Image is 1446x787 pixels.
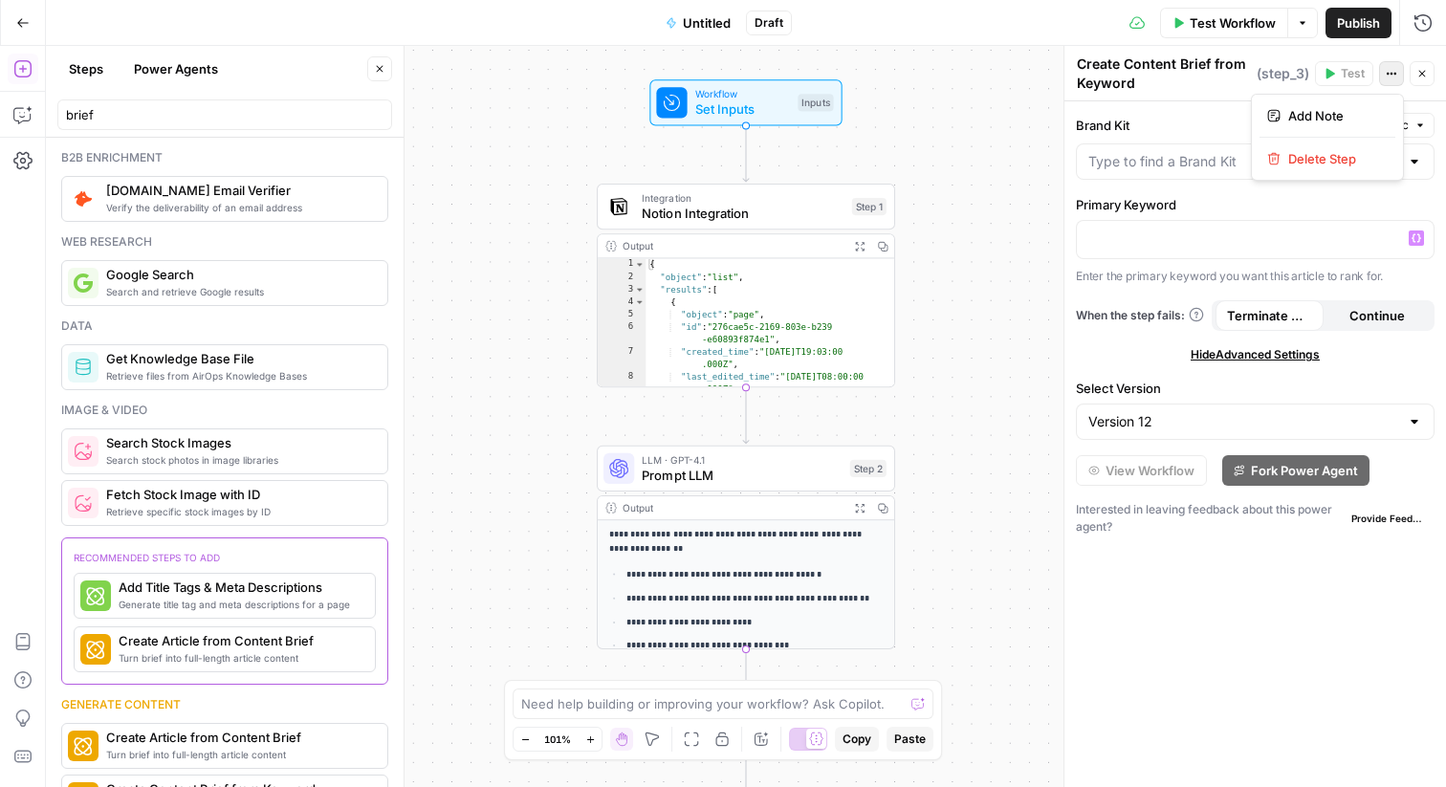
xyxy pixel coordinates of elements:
p: Enter the primary keyword you want this article to rank for. [1076,267,1435,286]
button: Provide Feedback [1344,507,1435,530]
span: Hide Advanced Settings [1191,346,1320,363]
div: Output [623,238,842,253]
span: Toggle code folding, rows 4 through 177 [634,296,645,309]
span: Search and retrieve Google results [106,284,372,299]
img: pldo0csms1a1dhwc6q9p59if9iaj [74,189,93,208]
span: Add Title Tags & Meta Descriptions [119,578,360,597]
span: 101% [544,732,571,747]
input: Type to find a Brand Kit [1088,152,1399,171]
div: 8 [598,371,646,396]
span: LLM · GPT-4.1 [642,452,842,468]
span: Toggle code folding, rows 3 through 178 [634,284,645,296]
span: Prompt LLM [642,466,842,485]
span: Terminate Workflow [1227,306,1312,325]
div: 5 [598,309,646,321]
div: Interested in leaving feedback about this power agent? [1076,501,1435,536]
span: Retrieve files from AirOps Knowledge Bases [106,368,372,383]
div: recommended steps to add [74,550,376,573]
span: Search Stock Images [106,433,372,452]
span: View Workflow [1106,461,1194,480]
label: Primary Keyword [1076,195,1435,214]
span: Fetch Stock Image with ID [106,485,372,504]
button: Test Workflow [1160,8,1287,38]
span: Copy [843,731,871,748]
img: Notion_app_logo.png [609,197,628,216]
span: Provide Feedback [1351,511,1427,526]
span: Notion Integration [642,204,843,223]
span: Generate title tag and meta descriptions for a page [119,597,360,612]
span: ( step_3 ) [1257,64,1309,83]
span: Draft [755,14,783,32]
div: 1 [598,258,646,271]
button: Continue [1324,300,1432,331]
button: View Workflow [1076,455,1207,486]
div: WorkflowSet InputsInputs [597,79,895,125]
span: Create Article from Content Brief [106,728,372,747]
span: Test [1341,65,1365,82]
button: Fork Power Agent [1222,455,1369,486]
button: Paste [887,727,933,752]
g: Edge from start to step_1 [743,126,749,182]
div: Step 2 [850,460,887,477]
span: Continue [1349,306,1405,325]
span: Fork Power Agent [1251,461,1358,480]
div: 3 [598,284,646,296]
span: Toggle code folding, rows 1 through 184 [634,258,645,271]
a: When the step fails: [1076,307,1204,324]
g: Edge from step_1 to step_2 [743,387,749,443]
div: B2b enrichment [61,149,388,166]
div: Output [623,500,842,515]
span: Search stock photos in image libraries [106,452,372,468]
button: Publish [1325,8,1391,38]
div: 4 [598,296,646,309]
div: IntegrationNotion IntegrationStep 1Output{ "object":"list", "results":[ { "object":"page", "id":"... [597,184,895,387]
button: Copy [835,727,879,752]
button: Power Agents [122,54,230,84]
div: Web research [61,233,388,251]
button: Steps [57,54,115,84]
div: Step 1 [852,198,887,215]
div: Image & video [61,402,388,419]
span: Set Inputs [695,99,791,119]
span: Retrieve specific stock images by ID [106,504,372,519]
span: Verify the deliverability of an email address [106,200,372,215]
span: Turn brief into full-length article content [106,747,372,762]
label: Select Version [1076,379,1435,398]
span: Publish [1337,13,1380,33]
span: Delete Step [1288,149,1380,168]
span: Untitled [683,13,731,33]
textarea: Create Content Brief from Keyword [1077,55,1252,93]
div: 7 [598,346,646,371]
span: Test Workflow [1190,13,1276,33]
input: Search steps [66,105,383,124]
div: Generate content [61,696,388,713]
g: Edge from step_2 to step_3 [743,649,749,705]
div: Inputs [798,94,833,111]
span: Create Article from Content Brief [119,631,360,650]
span: Integration [642,190,843,206]
span: Add Note [1288,106,1380,125]
span: [DOMAIN_NAME] Email Verifier [106,181,372,200]
input: Version 12 [1088,412,1399,431]
div: 6 [598,321,646,346]
span: Turn brief into full-length article content [119,650,360,666]
span: Google Search [106,265,372,284]
span: Paste [894,731,926,748]
button: Test [1315,61,1373,86]
label: Brand Kit [1076,116,1344,135]
span: Workflow [695,86,791,101]
div: 2 [598,272,646,284]
div: Data [61,317,388,335]
span: Get Knowledge Base File [106,349,372,368]
button: Untitled [654,8,742,38]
